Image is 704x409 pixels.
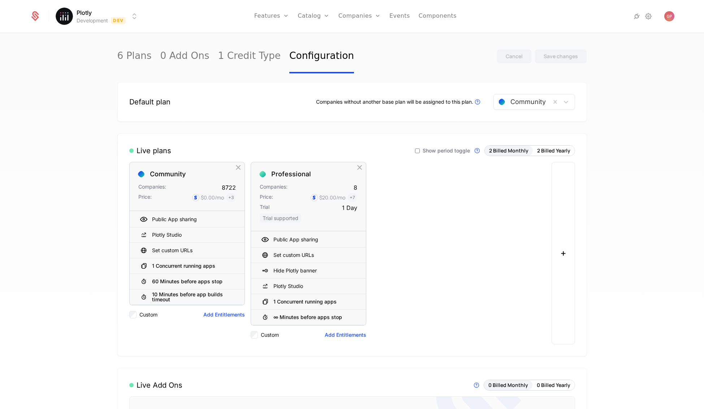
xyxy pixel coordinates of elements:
button: 0 Billed Yearly [532,380,575,390]
div: $0.00 /mo [201,194,224,201]
div: Hide Entitlement [351,281,360,291]
div: Hide Plotly banner [251,263,366,279]
div: ∞ Minutes before apps stop [273,315,342,320]
div: 10 Minutes before app builds timeout [130,289,245,305]
div: Hide Entitlement [230,292,239,302]
a: 6 Plans [117,39,152,73]
div: 1 Concurrent running apps [152,263,215,268]
div: 8722 [222,183,236,192]
div: Public App sharing [251,232,366,247]
a: 0 Add Ons [160,39,210,73]
button: 0 Billed Monthly [484,380,532,390]
div: 10 Minutes before app builds timeout [152,292,227,302]
div: 1 Concurrent running apps [273,299,337,304]
div: Trial [260,203,269,212]
div: Live plans [129,146,171,156]
div: Community [150,171,186,177]
span: Dev [111,17,126,24]
div: CommunityCompanies:8722Price:$0.00/mo+3Public App sharingPlotly StudioSet custom URLs1 Concurrent... [129,162,245,344]
label: Custom [261,331,279,339]
span: Plotly [77,8,92,17]
button: Cancel [497,49,532,64]
div: Public App sharing [130,212,245,227]
button: + [552,162,575,344]
button: Add Entitlements [325,331,366,339]
div: Companies: [260,183,288,192]
div: Companies without another base plan will be assigned to this plan. [316,98,482,106]
div: Hide Entitlement [230,230,239,240]
div: Cancel [506,53,523,60]
div: Hide Entitlement [351,266,360,275]
div: 60 Minutes before apps stop [152,279,223,284]
div: 1 Concurrent running apps [251,294,366,310]
span: Show period toggle [423,148,470,153]
div: Hide Entitlement [230,261,239,271]
div: ∞ Minutes before apps stop [251,310,366,325]
div: Set custom URLs [152,247,193,254]
div: 1 Day [342,203,357,212]
div: 1 Concurrent running apps [130,258,245,274]
img: Plotly [56,8,73,25]
div: Save changes [544,53,578,60]
img: Gregory Paciga [664,11,674,21]
div: Public App sharing [273,236,318,243]
div: Plotly Studio [130,227,245,243]
div: Public App sharing [152,216,197,223]
div: Hide Entitlement [230,246,239,255]
div: $20.00 /mo [319,194,345,201]
span: + 3 [226,193,236,202]
label: Custom [139,311,157,318]
div: Development [77,17,108,24]
button: Save changes [535,49,587,64]
div: 60 Minutes before apps stop [130,274,245,289]
div: Plotly Studio [152,231,182,238]
a: Configuration [289,39,354,73]
div: Professional [271,171,311,177]
button: 2 Billed Yearly [533,146,575,156]
span: Trial supported [260,214,301,223]
div: Set custom URLs [273,251,314,259]
span: + 7 [347,193,357,202]
a: Settings [644,12,653,21]
div: Hide Entitlement [351,235,360,244]
div: Live Add Ons [129,380,182,390]
button: 2 Billed Monthly [485,146,533,156]
div: Plotly Studio [273,283,303,290]
button: Open user button [664,11,674,21]
div: Hide Entitlement [230,277,239,286]
button: Select environment [58,8,139,24]
div: Set custom URLs [130,243,245,258]
div: Set custom URLs [251,247,366,263]
div: Hide Plotly banner [273,267,317,274]
div: Price: [260,193,273,202]
div: Plotly Studio [251,279,366,294]
div: Hide Entitlement [230,215,239,224]
div: Hide Entitlement [351,313,360,322]
div: 8 [354,183,357,192]
a: Integrations [632,12,641,21]
div: Companies: [138,183,166,192]
div: Price: [138,193,152,202]
button: Add Entitlements [203,311,245,318]
div: Hide Entitlement [351,250,360,260]
div: Hide Entitlement [351,297,360,306]
div: ProfessionalCompanies:8Price:$20.00/mo+7Trial1 Day Trial supportedPublic App sharingSet custom UR... [251,162,366,344]
div: Default plan [129,97,170,107]
a: 1 Credit Type [218,39,281,73]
